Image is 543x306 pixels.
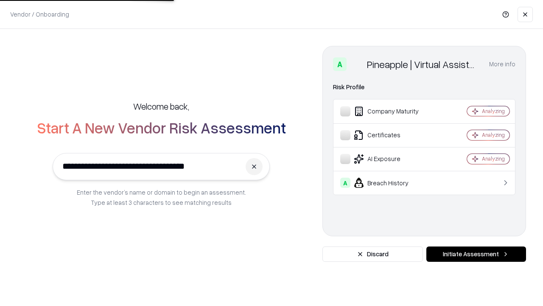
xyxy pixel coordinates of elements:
[340,154,442,164] div: AI Exposure
[482,131,505,139] div: Analyzing
[77,187,246,207] p: Enter the vendor’s name or domain to begin an assessment. Type at least 3 characters to see match...
[37,119,286,136] h2: Start A New Vendor Risk Assessment
[333,57,347,71] div: A
[322,246,423,262] button: Discard
[350,57,364,71] img: Pineapple | Virtual Assistant Agency
[340,178,442,188] div: Breach History
[10,10,69,19] p: Vendor / Onboarding
[133,100,189,112] h5: Welcome back,
[482,108,505,115] div: Analyzing
[482,155,505,162] div: Analyzing
[426,246,526,262] button: Initiate Assessment
[340,130,442,140] div: Certificates
[489,57,515,72] button: More info
[340,106,442,116] div: Company Maturity
[367,57,479,71] div: Pineapple | Virtual Assistant Agency
[340,178,350,188] div: A
[333,82,515,92] div: Risk Profile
